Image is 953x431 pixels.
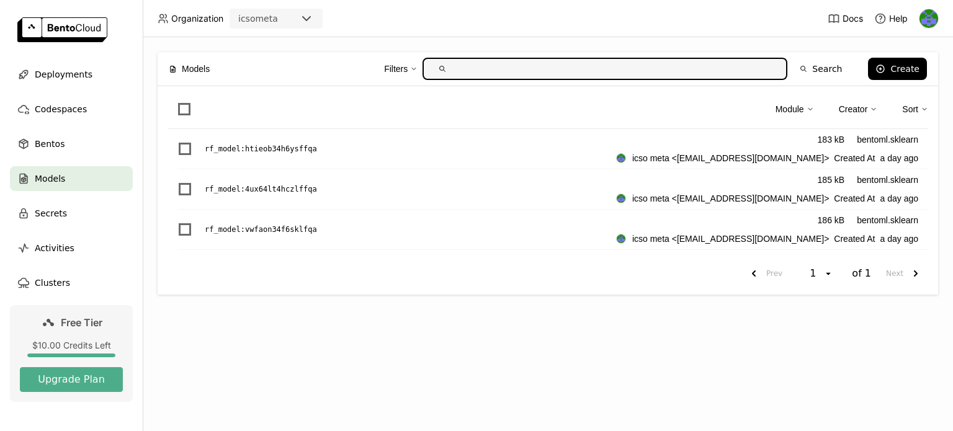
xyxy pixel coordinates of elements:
button: Upgrade Plan [20,367,123,392]
span: Clusters [35,275,70,290]
a: rf_model:4ux64lt4hczlffqa [205,183,616,195]
span: icso meta <[EMAIL_ADDRESS][DOMAIN_NAME]> [632,151,829,165]
a: Models [10,166,133,191]
a: Activities [10,236,133,260]
span: Help [889,13,908,24]
button: previous page. current page 1 of 1 [741,262,787,285]
span: a day ago [880,192,919,205]
a: rf_model:vwfaon34f6sklfqa [205,223,616,236]
div: Sort [902,96,928,122]
img: icso meta [617,234,625,243]
svg: open [823,269,833,278]
div: bentoml.sklearn [857,213,918,227]
a: Codespaces [10,97,133,122]
span: Codespaces [35,102,87,117]
a: Clusters [10,270,133,295]
div: Created At [616,151,918,165]
div: 1 [806,267,823,280]
span: Free Tier [61,316,102,329]
div: Help [874,12,908,25]
div: Create [890,64,919,74]
div: bentoml.sklearn [857,133,918,146]
p: rf_model : 4ux64lt4hczlffqa [205,183,317,195]
button: Search [792,58,849,80]
li: List item [168,169,928,210]
div: Module [776,96,814,122]
div: Created At [616,232,918,246]
span: Secrets [35,206,67,221]
div: Module [776,102,804,116]
p: rf_model : vwfaon34f6sklfqa [205,223,317,236]
div: icsometa [238,12,278,25]
div: Creator [839,96,878,122]
div: Creator [839,102,868,116]
div: Filters [384,56,418,82]
div: 186 kB [818,213,845,227]
span: Models [35,171,65,186]
div: $10.00 Credits Left [20,340,123,351]
div: 185 kB [818,173,845,187]
input: Selected icsometa. [279,13,280,25]
span: Docs [843,13,863,24]
button: next page. current page 1 of 1 [881,262,928,285]
div: bentoml.sklearn [857,173,918,187]
div: 183 kB [818,133,845,146]
div: Sort [902,102,918,116]
a: rf_model:htieob34h6ysffqa [205,143,616,155]
span: icso meta <[EMAIL_ADDRESS][DOMAIN_NAME]> [632,232,829,246]
a: Secrets [10,201,133,226]
div: Created At [616,192,918,205]
span: Activities [35,241,74,255]
img: logo [17,17,107,42]
div: Filters [384,62,408,76]
img: icso meta [919,9,938,28]
p: rf_model : htieob34h6ysffqa [205,143,317,155]
li: List item [168,210,928,250]
a: Bentos [10,131,133,156]
a: Deployments [10,62,133,87]
li: List item [168,129,928,169]
img: icso meta [617,194,625,203]
span: Models [182,62,210,76]
a: Free Tier$10.00 Credits LeftUpgrade Plan [10,305,133,402]
span: of 1 [852,267,871,280]
span: Organization [171,13,223,24]
span: Bentos [35,136,65,151]
a: Docs [828,12,863,25]
span: a day ago [880,151,919,165]
button: Create [868,58,927,80]
img: icso meta [617,154,625,162]
span: a day ago [880,232,919,246]
span: Deployments [35,67,92,82]
span: icso meta <[EMAIL_ADDRESS][DOMAIN_NAME]> [632,192,829,205]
